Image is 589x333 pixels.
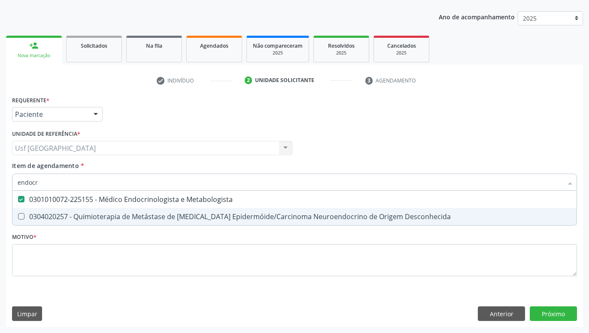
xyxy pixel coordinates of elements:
[12,162,79,170] span: Item de agendamento
[478,306,525,321] button: Anterior
[439,11,515,22] p: Ano de acompanhamento
[12,128,80,141] label: Unidade de referência
[200,42,228,49] span: Agendados
[18,174,563,191] input: Buscar por procedimentos
[320,50,363,56] div: 2025
[81,42,107,49] span: Solicitados
[18,196,571,203] div: 0301010072-225155 - Médico Endocrinologista e Metabologista
[328,42,355,49] span: Resolvidos
[530,306,577,321] button: Próximo
[12,306,42,321] button: Limpar
[12,231,36,244] label: Motivo
[387,42,416,49] span: Cancelados
[29,41,39,50] div: person_add
[12,52,56,59] div: Nova marcação
[253,50,303,56] div: 2025
[12,94,49,107] label: Requerente
[245,76,252,84] div: 2
[253,42,303,49] span: Não compareceram
[18,213,571,220] div: 0304020257 - Quimioterapia de Metástase de [MEDICAL_DATA] Epidermóide/Carcinoma Neuroendocrino de...
[380,50,423,56] div: 2025
[146,42,162,49] span: Na fila
[255,76,314,84] div: Unidade solicitante
[15,110,85,119] span: Paciente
